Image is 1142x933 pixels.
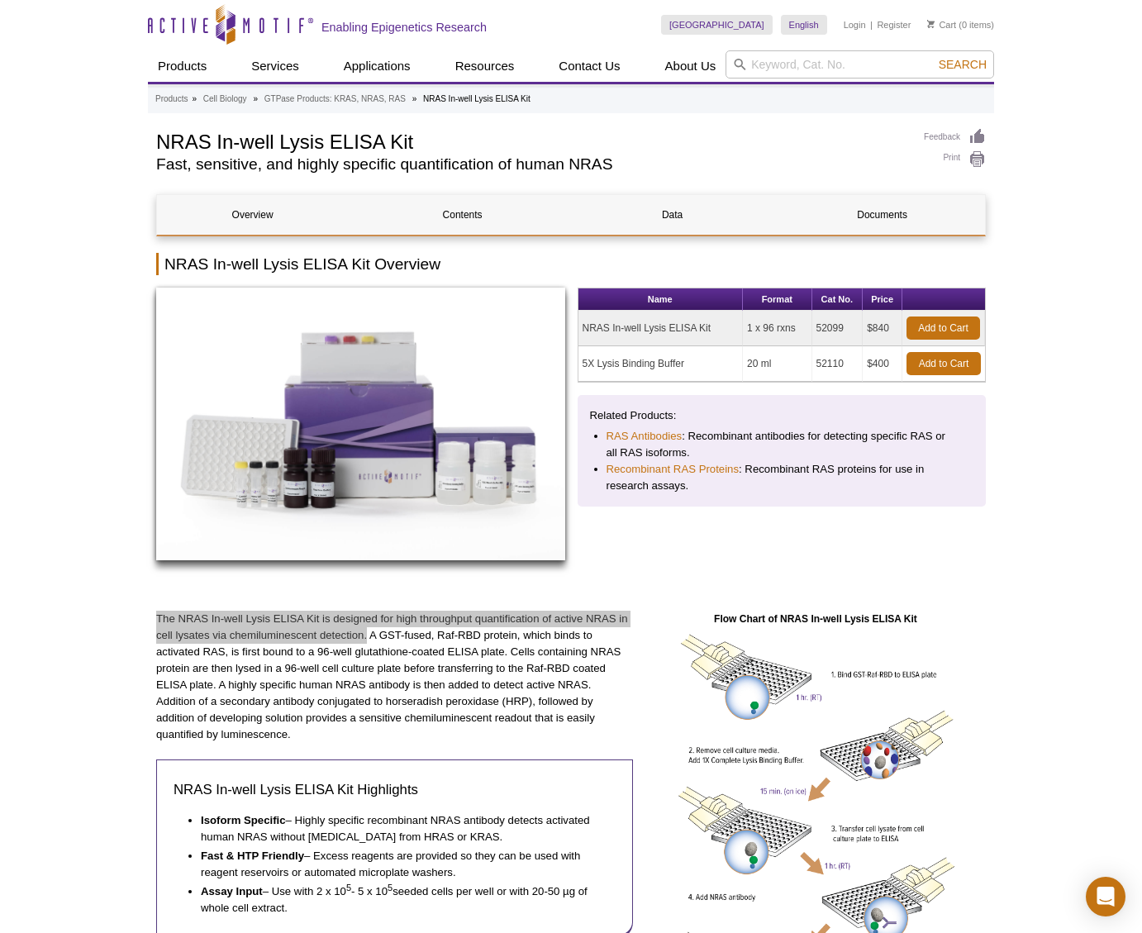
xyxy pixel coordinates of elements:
th: Name [578,288,744,311]
td: 1 x 96 rxns [743,311,811,346]
a: Overview [157,195,348,235]
a: RAS Antibodies [607,428,683,445]
li: – Highly specific recombinant NRAS antibody detects activated human NRAS without [MEDICAL_DATA] f... [201,812,599,845]
sup: 5 [346,883,351,893]
li: (0 items) [927,15,994,35]
a: Applications [334,50,421,82]
li: » [412,94,417,103]
li: : Recombinant antibodies for detecting specific RAS or all RAS isoforms. [607,428,958,461]
strong: Isoform Specific [201,814,286,826]
a: Cell Biology [203,92,247,107]
li: – Excess reagents are provided so they can be used with reagent reservoirs or automated microplat... [201,848,599,881]
strong: Flow Chart of NRAS In-well Lysis ELISA Kit [714,613,917,625]
a: Add to Cart [906,352,981,375]
p: The NRAS In-well Lysis ELISA Kit is designed for high throughput quantification of active NRAS in... [156,611,633,743]
p: Related Products: [590,407,974,424]
li: | [870,15,873,35]
a: Data [577,195,768,235]
a: Resources [445,50,525,82]
img: NRAS In-well Lysis ELISA Kit [156,288,565,560]
div: Open Intercom Messenger [1086,877,1125,916]
input: Keyword, Cat. No. [726,50,994,79]
a: GTPase Products: KRAS, NRAS, RAS [264,92,406,107]
td: $840 [863,311,902,346]
a: Register [877,19,911,31]
a: Products [148,50,217,82]
h2: NRAS In-well Lysis ELISA Kit Overview [156,253,986,275]
a: [GEOGRAPHIC_DATA] [661,15,773,35]
li: NRAS In-well Lysis ELISA Kit [423,94,531,103]
th: Price [863,288,902,311]
th: Cat No. [812,288,864,311]
h2: Enabling Epigenetics Research [321,20,487,35]
th: Format [743,288,811,311]
td: 20 ml [743,346,811,382]
td: $400 [863,346,902,382]
td: 52099 [812,311,864,346]
li: » [253,94,258,103]
a: Feedback [924,128,986,146]
a: Services [241,50,309,82]
img: Your Cart [927,20,935,28]
a: Add to Cart [906,317,980,340]
a: Contact Us [549,50,630,82]
a: NRAS In-well Lysis ELISA Kit [156,288,565,565]
a: Recombinant RAS Proteins [607,461,740,478]
a: Products [155,92,188,107]
a: Contents [367,195,558,235]
strong: Fast & HTP Friendly [201,850,304,862]
button: Search [934,57,992,72]
h1: NRAS In-well Lysis ELISA Kit [156,128,907,153]
td: NRAS In-well Lysis ELISA Kit [578,311,744,346]
td: 5X Lysis Binding Buffer [578,346,744,382]
span: Search [939,58,987,71]
a: Documents [787,195,978,235]
li: : Recombinant RAS proteins for use in research assays. [607,461,958,494]
li: » [192,94,197,103]
sup: 5 [388,883,393,893]
a: Login [844,19,866,31]
h3: NRAS In-well Lysis ELISA Kit Highlights [174,780,616,800]
li: – Use with 2 x 10 - 5 x 10 seeded cells per well or with 20-50 µg of whole cell extract. [201,883,599,916]
td: 52110 [812,346,864,382]
a: About Us [655,50,726,82]
h2: Fast, sensitive, and highly specific quantification of human NRAS [156,157,907,172]
strong: Assay Input [201,885,263,897]
a: English [781,15,827,35]
a: Cart [927,19,956,31]
a: Print [924,150,986,169]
